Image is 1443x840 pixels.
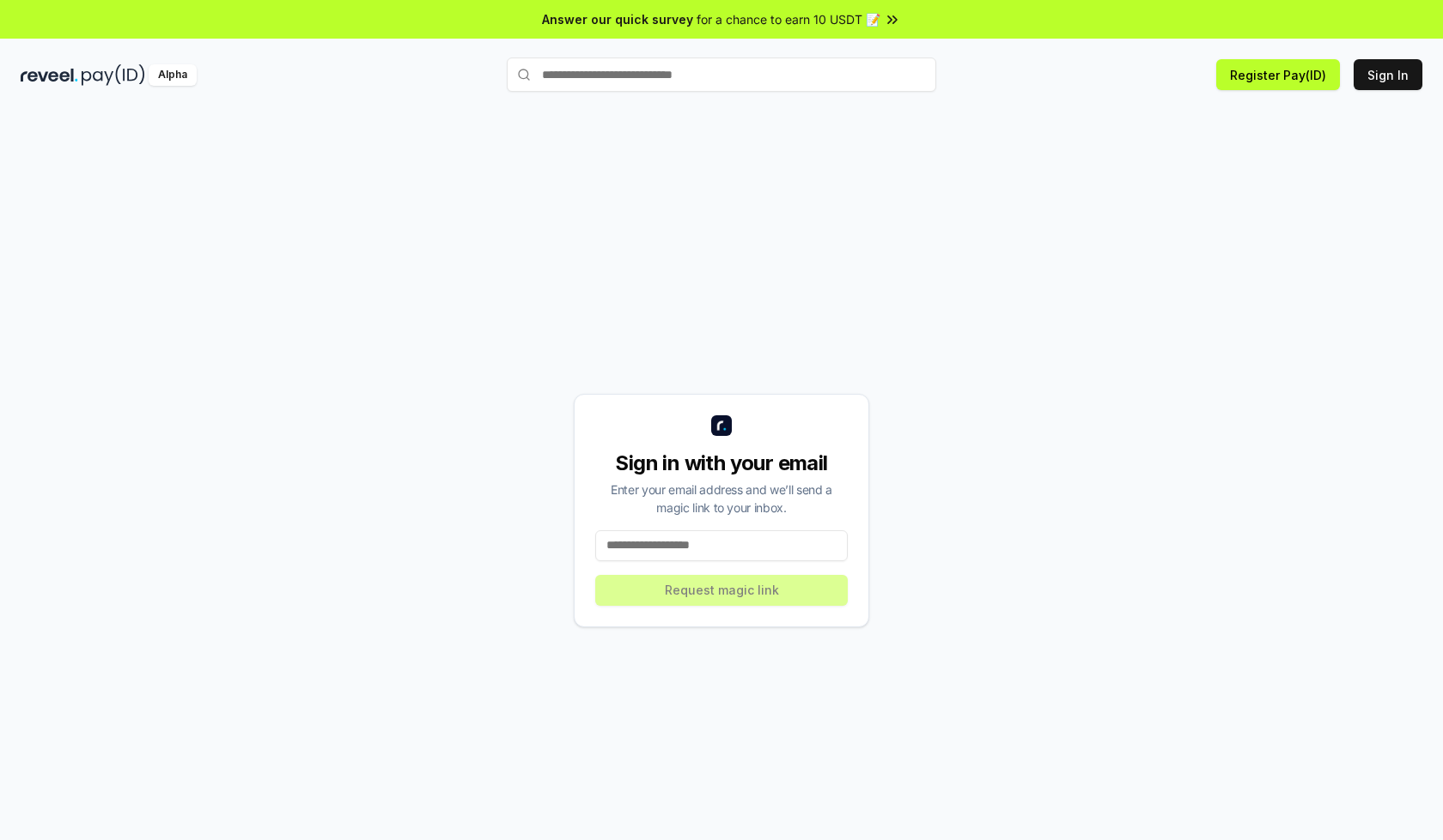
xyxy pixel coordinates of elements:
span: for a chance to earn 10 USDT 📝 [697,10,880,28]
div: Sign in with your email [595,450,848,477]
span: Answer our quick survey [542,10,693,28]
img: logo_small [711,415,732,436]
div: Alpha [149,64,197,86]
button: Sign In [1354,59,1422,90]
img: reveel_dark [21,64,78,86]
img: pay_id [82,64,145,86]
div: Enter your email address and we’ll send a magic link to your inbox. [595,480,848,517]
button: Register Pay(ID) [1216,59,1340,90]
